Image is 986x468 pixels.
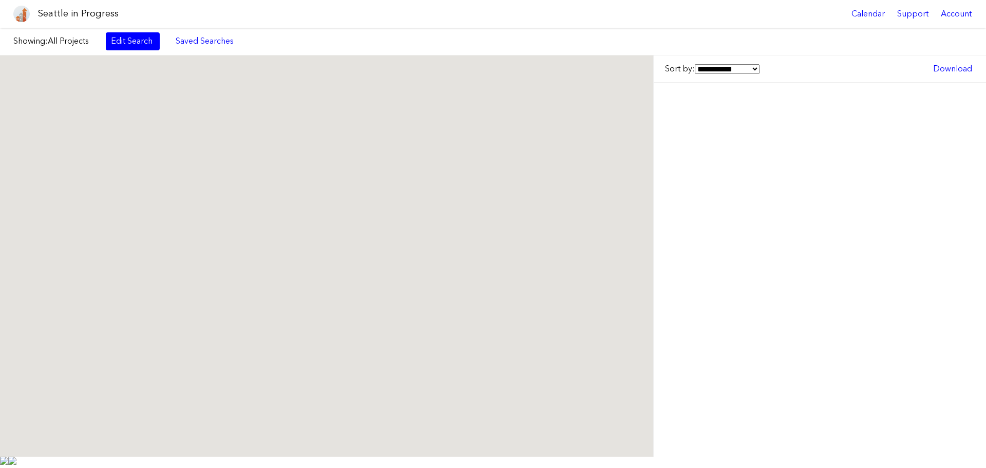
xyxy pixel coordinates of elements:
h1: Seattle in Progress [38,7,119,20]
a: Edit Search [106,32,160,50]
a: Saved Searches [170,32,239,50]
a: Download [928,60,977,78]
img: favicon-96x96.png [13,6,30,22]
span: All Projects [48,36,89,46]
label: Sort by: [665,63,760,74]
label: Showing: [13,35,96,47]
select: Sort by: [695,64,760,74]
